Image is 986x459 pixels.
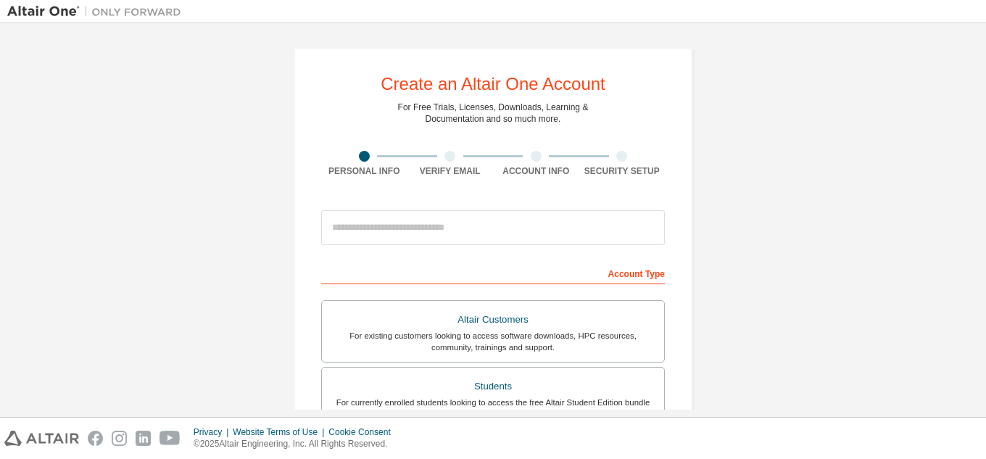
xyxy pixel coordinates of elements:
div: Cookie Consent [328,426,399,438]
div: Altair Customers [331,310,655,330]
div: Security Setup [579,165,666,177]
div: Website Terms of Use [233,426,328,438]
img: altair_logo.svg [4,431,79,446]
img: Altair One [7,4,188,19]
div: Personal Info [321,165,407,177]
div: Account Info [493,165,579,177]
div: Account Type [321,261,665,284]
p: © 2025 Altair Engineering, Inc. All Rights Reserved. [194,438,399,450]
div: Create an Altair One Account [381,75,605,93]
div: Verify Email [407,165,494,177]
img: instagram.svg [112,431,127,446]
div: For existing customers looking to access software downloads, HPC resources, community, trainings ... [331,330,655,353]
div: For Free Trials, Licenses, Downloads, Learning & Documentation and so much more. [398,102,589,125]
div: Students [331,376,655,397]
div: Privacy [194,426,233,438]
img: youtube.svg [159,431,181,446]
img: facebook.svg [88,431,103,446]
img: linkedin.svg [136,431,151,446]
div: For currently enrolled students looking to access the free Altair Student Edition bundle and all ... [331,397,655,420]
